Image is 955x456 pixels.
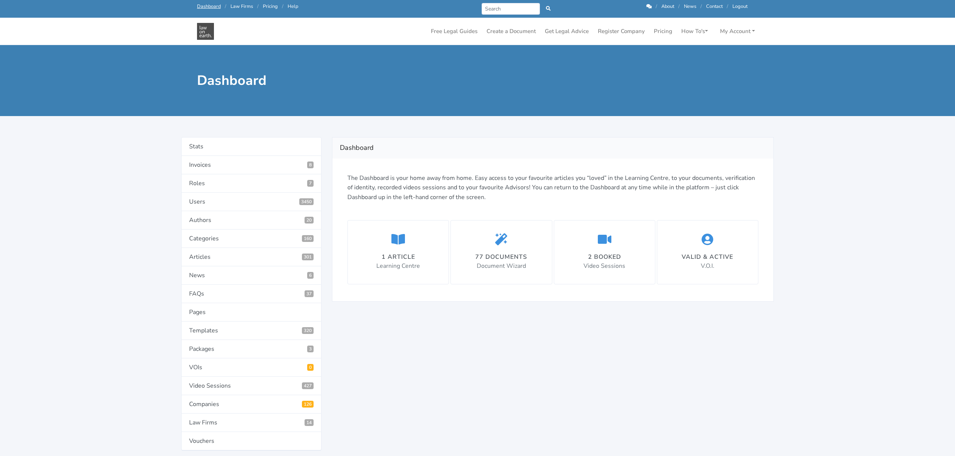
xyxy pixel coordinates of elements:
span: / [656,3,657,10]
p: The Dashboard is your home away from home. Easy access to your favourite articles you “loved” in ... [347,174,758,202]
span: 320 [302,327,314,334]
a: Register Company [595,24,648,39]
a: Get Legal Advice [542,24,592,39]
a: Users3450 [181,193,321,211]
span: 37 [305,290,314,297]
span: Video Sessions [302,382,314,389]
a: Free Legal Guides [428,24,481,39]
span: 8 [307,162,314,168]
p: V.O.I. [682,261,733,271]
a: News [684,3,696,10]
p: Video Sessions [584,261,625,271]
a: Help [288,3,298,10]
a: Authors20 [181,211,321,230]
span: Pending VOIs [307,364,314,371]
span: / [257,3,259,10]
a: 2 booked Video Sessions [554,220,655,284]
span: 160 [302,235,314,242]
span: / [678,3,680,10]
span: 7 [307,180,314,187]
span: Law Firms [305,419,314,426]
div: 2 booked [584,252,625,261]
span: 20 [305,217,314,223]
a: Valid & Active V.O.I. [657,220,758,284]
a: Logout [732,3,747,10]
a: Pricing [651,24,675,39]
a: Companies126 [181,395,321,414]
span: Registered Companies [302,401,314,408]
div: 77 documents [475,252,527,261]
a: Vouchers [181,432,321,450]
a: Video Sessions427 [181,377,321,395]
a: Stats [181,137,321,156]
a: About [661,3,674,10]
a: Law Firms14 [181,414,321,432]
input: Search [482,3,540,15]
div: 1 article [376,252,420,261]
a: Templates [181,322,321,340]
a: Create a Document [484,24,539,39]
a: Articles [181,248,321,266]
a: Contact [706,3,723,10]
span: / [727,3,728,10]
a: VOIs0 [181,358,321,377]
a: How To's [678,24,711,39]
a: Dashboard [197,3,221,10]
a: Packages3 [181,340,321,358]
a: Invoices8 [181,156,321,174]
a: My Account [717,24,758,39]
h1: Dashboard [197,72,472,89]
a: Categories160 [181,230,321,248]
div: Valid & Active [682,252,733,261]
a: News [181,266,321,285]
span: 3 [307,346,314,352]
h2: Dashboard [340,142,766,154]
span: 3450 [299,198,314,205]
span: 301 [302,254,314,260]
p: Learning Centre [376,261,420,271]
span: / [225,3,226,10]
p: Document Wizard [475,261,527,271]
a: Roles7 [181,174,321,193]
img: Law On Earth [197,23,214,40]
a: Pages [181,303,321,322]
span: / [282,3,283,10]
a: Law Firms [230,3,253,10]
a: 1 article Learning Centre [347,220,449,284]
a: FAQs [181,285,321,303]
a: 77 documents Document Wizard [450,220,552,284]
a: Pricing [263,3,278,10]
span: / [700,3,702,10]
span: 6 [307,272,314,279]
